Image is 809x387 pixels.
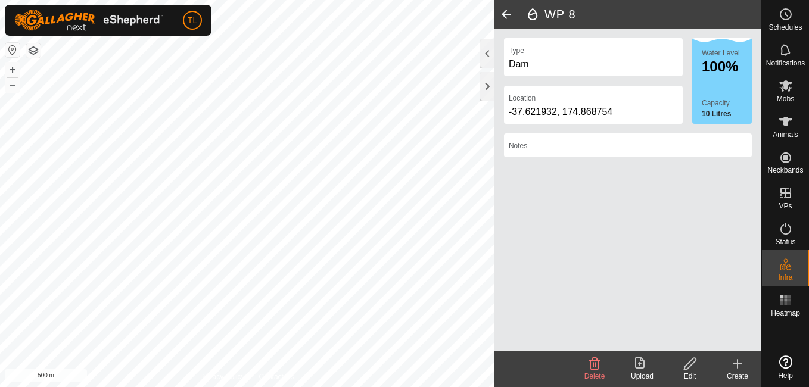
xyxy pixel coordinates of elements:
[767,167,803,174] span: Neckbands
[618,371,666,382] div: Upload
[509,105,678,119] div: -37.621932, 174.868754
[5,78,20,92] button: –
[14,10,163,31] img: Gallagher Logo
[200,372,245,382] a: Privacy Policy
[773,131,798,138] span: Animals
[188,14,197,27] span: TL
[5,63,20,77] button: +
[5,43,20,57] button: Reset Map
[714,371,761,382] div: Create
[775,238,795,245] span: Status
[702,60,752,74] div: 100%
[666,371,714,382] div: Edit
[509,93,536,104] label: Location
[509,45,524,56] label: Type
[509,57,678,71] div: Dam
[26,43,41,58] button: Map Layers
[768,24,802,31] span: Schedules
[766,60,805,67] span: Notifications
[777,95,794,102] span: Mobs
[702,108,752,119] label: 10 Litres
[259,372,294,382] a: Contact Us
[509,141,527,151] label: Notes
[702,49,740,57] label: Water Level
[702,98,752,108] label: Capacity
[525,7,761,21] h2: WP 8
[778,274,792,281] span: Infra
[762,351,809,384] a: Help
[778,372,793,379] span: Help
[584,372,605,380] span: Delete
[771,310,800,317] span: Heatmap
[779,202,792,210] span: VPs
